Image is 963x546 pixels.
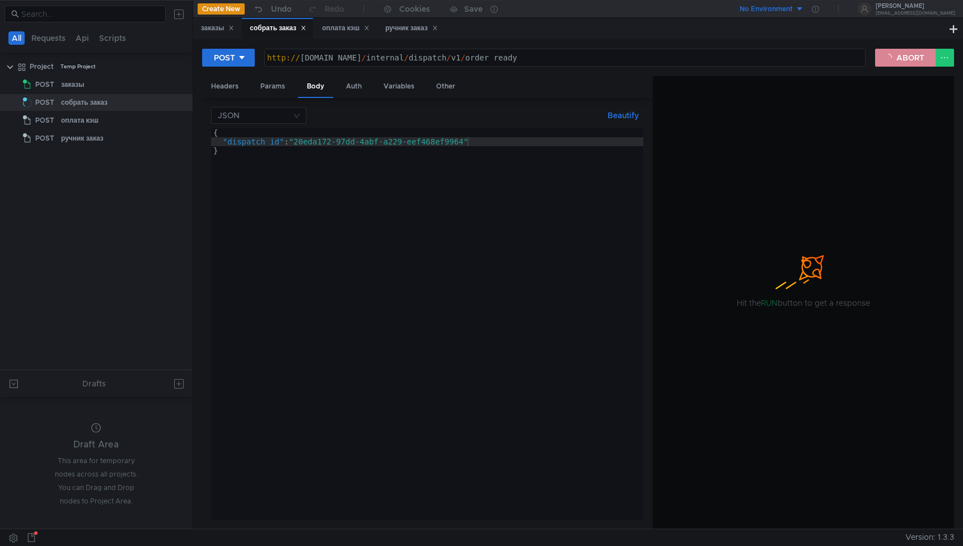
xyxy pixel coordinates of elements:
[35,130,54,147] span: POST
[876,3,955,9] div: [PERSON_NAME]
[245,1,300,17] button: Undo
[876,11,955,15] div: [EMAIL_ADDRESS][DOMAIN_NAME]
[21,8,159,20] input: Search...
[322,22,370,34] div: оплата кэш
[298,76,333,98] div: Body
[35,94,54,111] span: POST
[23,99,32,108] span: Loading...
[60,58,96,75] div: Temp Project
[375,76,423,97] div: Variables
[337,76,371,97] div: Auth
[603,109,643,122] button: Beautify
[30,58,54,75] div: Project
[96,31,129,45] button: Scripts
[399,2,430,16] div: Cookies
[325,2,344,16] div: Redo
[427,76,464,97] div: Other
[875,49,936,67] button: ABORT
[271,2,292,16] div: Undo
[464,5,483,13] div: Save
[82,377,106,390] div: Drafts
[61,112,99,129] div: оплата кэш
[8,31,25,45] button: All
[61,76,85,93] div: заказы
[740,4,793,15] div: No Environment
[61,130,104,147] div: ручник заказ
[300,1,352,17] button: Redo
[905,529,954,545] span: Version: 1.3.3
[35,76,54,93] span: POST
[35,112,54,129] span: POST
[250,22,306,34] div: собрать заказ
[198,3,245,15] button: Create New
[385,22,438,34] div: ручник заказ
[202,76,247,97] div: Headers
[72,31,92,45] button: Api
[214,52,235,64] div: POST
[201,22,235,34] div: заказы
[251,76,294,97] div: Params
[61,94,107,111] div: собрать заказ
[28,31,69,45] button: Requests
[202,49,255,67] button: POST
